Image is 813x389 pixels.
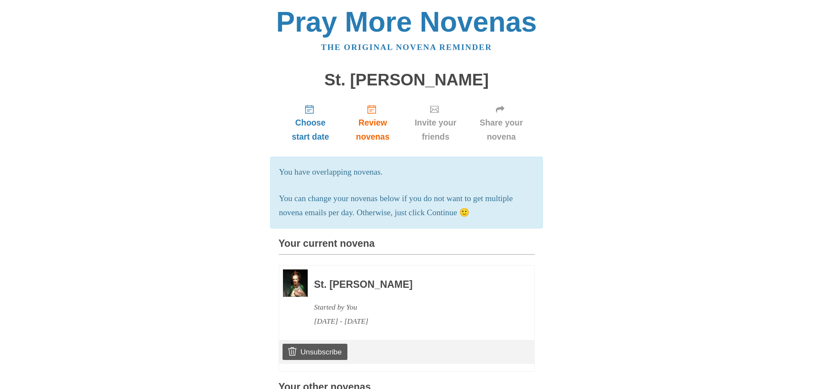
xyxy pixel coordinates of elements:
span: Choose start date [287,116,334,144]
div: Started by You [314,300,511,314]
h1: St. [PERSON_NAME] [279,71,535,89]
span: Share your novena [477,116,526,144]
p: You have overlapping novenas. [279,165,534,179]
a: Pray More Novenas [276,6,537,38]
a: Unsubscribe [283,344,347,360]
a: Invite your friends [403,97,468,148]
h3: St. [PERSON_NAME] [314,279,511,290]
div: [DATE] - [DATE] [314,314,511,328]
a: The original novena reminder [321,43,492,52]
img: Novena image [283,269,308,296]
span: Invite your friends [412,116,460,144]
a: Review novenas [342,97,403,148]
p: You can change your novenas below if you do not want to get multiple novena emails per day. Other... [279,192,534,220]
span: Review novenas [351,116,394,144]
h3: Your current novena [279,238,535,255]
a: Choose start date [279,97,343,148]
a: Share your novena [468,97,535,148]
